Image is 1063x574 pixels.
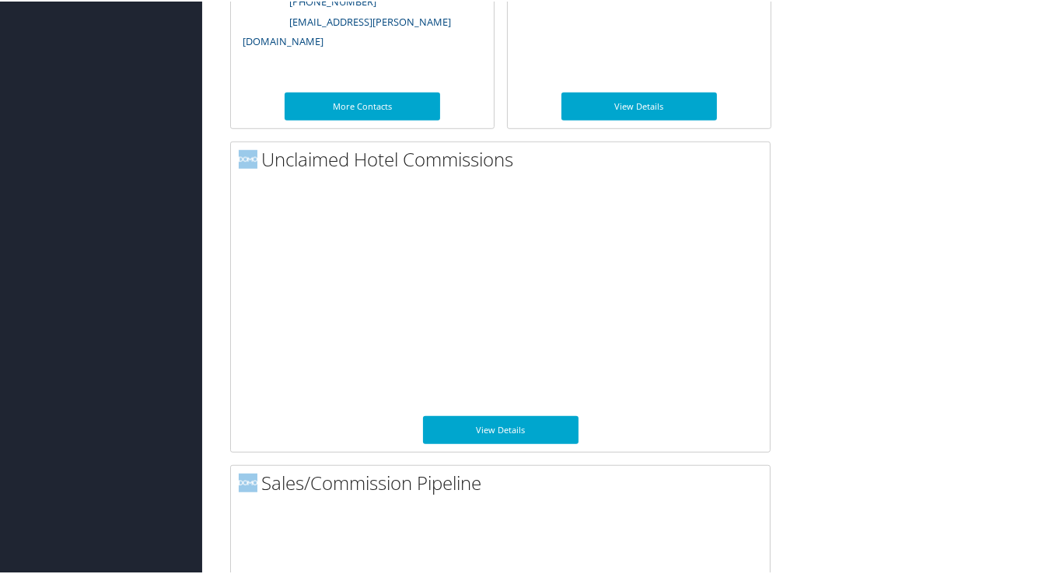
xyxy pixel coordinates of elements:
a: More Contacts [285,91,440,119]
a: [EMAIL_ADDRESS][PERSON_NAME][DOMAIN_NAME] [243,13,451,47]
h2: Sales/Commission Pipeline [239,468,770,495]
img: domo-logo.png [239,472,257,491]
a: View Details [423,415,579,443]
a: View Details [561,91,717,119]
h2: Unclaimed Hotel Commissions [239,145,770,171]
img: domo-logo.png [239,149,257,167]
